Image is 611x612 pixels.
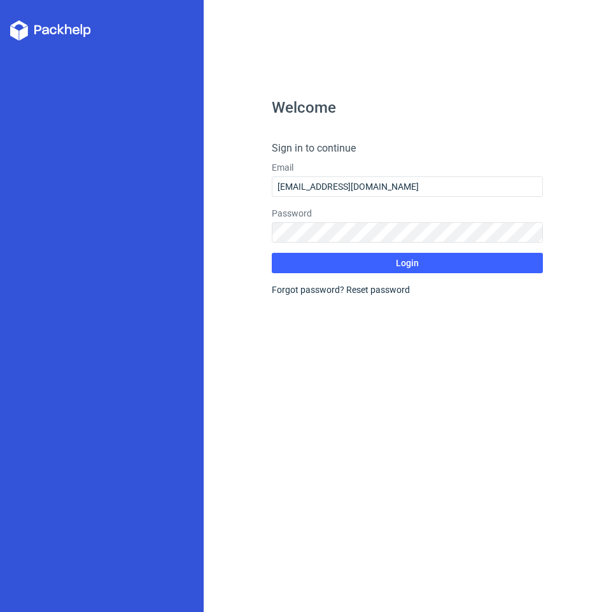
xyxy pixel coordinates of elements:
[272,207,544,220] label: Password
[272,161,544,174] label: Email
[396,259,419,267] span: Login
[272,141,544,156] h4: Sign in to continue
[346,285,410,295] a: Reset password
[272,100,544,115] h1: Welcome
[272,283,544,296] div: Forgot password?
[272,253,544,273] button: Login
